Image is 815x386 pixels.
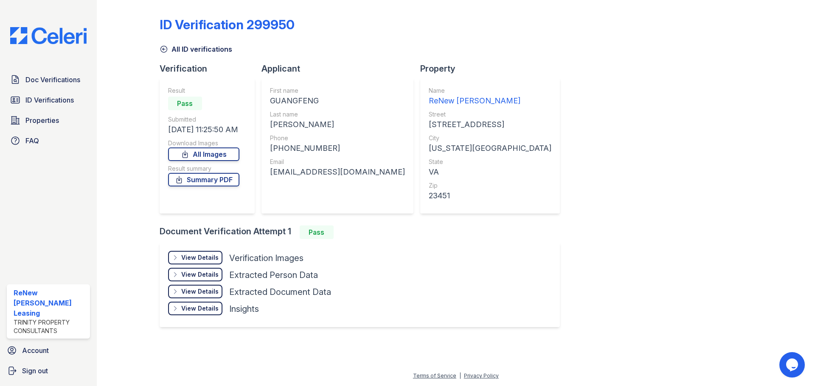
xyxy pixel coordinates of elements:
a: Terms of Service [413,372,456,379]
a: Properties [7,112,90,129]
div: First name [270,86,405,95]
div: Insights [229,303,259,315]
span: ID Verifications [25,95,74,105]
a: Privacy Policy [464,372,499,379]
div: View Details [181,253,219,262]
div: [PHONE_NUMBER] [270,142,405,154]
div: Extracted Document Data [229,286,331,298]
a: All ID verifications [160,44,232,54]
div: Zip [429,181,551,190]
a: FAQ [7,132,90,149]
div: ID Verification 299950 [160,17,295,32]
span: Doc Verifications [25,75,80,85]
div: [US_STATE][GEOGRAPHIC_DATA] [429,142,551,154]
div: View Details [181,287,219,296]
a: Summary PDF [168,173,239,186]
div: ReNew [PERSON_NAME] [429,95,551,107]
div: Email [270,158,405,166]
div: [DATE] 11:25:50 AM [168,124,239,136]
div: Phone [270,134,405,142]
span: Properties [25,115,59,125]
div: [STREET_ADDRESS] [429,119,551,131]
div: Trinity Property Consultants [14,318,87,335]
iframe: chat widget [779,352,807,378]
div: Pass [168,97,202,110]
div: Street [429,110,551,119]
div: View Details [181,270,219,279]
div: [PERSON_NAME] [270,119,405,131]
div: Property [420,63,567,75]
div: Verification Images [229,252,304,264]
div: City [429,134,551,142]
div: VA [429,166,551,178]
div: GUANGFENG [270,95,405,107]
div: Applicant [261,63,420,75]
div: 23451 [429,190,551,202]
a: ID Verifications [7,92,90,108]
span: Sign out [22,366,48,376]
span: Account [22,345,49,355]
div: | [459,372,461,379]
div: Pass [300,225,334,239]
a: Account [3,342,93,359]
div: [EMAIL_ADDRESS][DOMAIN_NAME] [270,166,405,178]
div: ReNew [PERSON_NAME] Leasing [14,288,87,318]
div: Name [429,86,551,95]
div: Extracted Person Data [229,269,318,281]
div: Verification [160,63,261,75]
a: All Images [168,147,239,161]
div: Last name [270,110,405,119]
a: Sign out [3,362,93,379]
div: Document Verification Attempt 1 [160,225,567,239]
a: Name ReNew [PERSON_NAME] [429,86,551,107]
a: Doc Verifications [7,71,90,88]
span: FAQ [25,136,39,146]
div: Result summary [168,164,239,173]
img: CE_Logo_Blue-a8612792a0a2168367f1c8372b55b34899dd931a85d93a1a3d3e32e68fde9ad4.png [3,27,93,44]
div: Submitted [168,115,239,124]
div: Result [168,86,239,95]
div: View Details [181,304,219,313]
div: State [429,158,551,166]
div: Download Images [168,139,239,147]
